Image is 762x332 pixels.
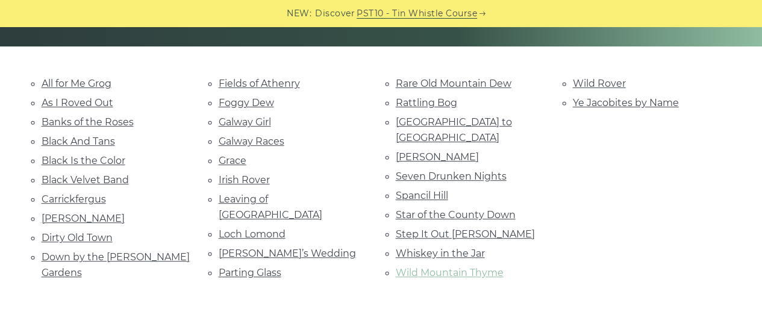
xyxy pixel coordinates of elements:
a: Ye Jacobites by Name [573,97,679,108]
a: [GEOGRAPHIC_DATA] to [GEOGRAPHIC_DATA] [396,116,512,143]
a: Parting Glass [219,267,281,278]
a: PST10 - Tin Whistle Course [357,7,477,20]
a: Leaving of [GEOGRAPHIC_DATA] [219,193,322,221]
a: Black Velvet Band [42,174,129,186]
a: Down by the [PERSON_NAME] Gardens [42,251,190,278]
a: Wild Rover [573,78,626,89]
a: Galway Races [219,136,284,147]
a: Wild Mountain Thyme [396,267,504,278]
a: Foggy Dew [219,97,274,108]
a: Rattling Bog [396,97,457,108]
span: Discover [315,7,355,20]
a: [PERSON_NAME]’s Wedding [219,248,356,259]
a: Galway Girl [219,116,271,128]
a: Irish Rover [219,174,270,186]
a: Loch Lomond [219,228,286,240]
a: Carrickfergus [42,193,106,205]
a: Dirty Old Town [42,232,113,243]
a: Seven Drunken Nights [396,171,507,182]
a: Whiskey in the Jar [396,248,485,259]
a: Banks of the Roses [42,116,134,128]
a: All for Me Grog [42,78,111,89]
a: Star of the County Down [396,209,516,221]
a: Grace [219,155,246,166]
a: Black Is the Color [42,155,125,166]
a: Step It Out [PERSON_NAME] [396,228,535,240]
a: Black And Tans [42,136,115,147]
a: Fields of Athenry [219,78,300,89]
a: [PERSON_NAME] [42,213,125,224]
a: [PERSON_NAME] [396,151,479,163]
a: Spancil Hill [396,190,448,201]
span: NEW: [287,7,311,20]
a: Rare Old Mountain Dew [396,78,511,89]
a: As I Roved Out [42,97,113,108]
